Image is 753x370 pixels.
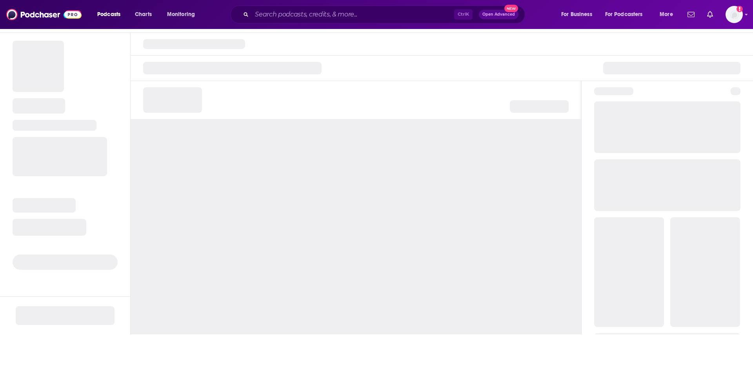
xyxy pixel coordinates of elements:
img: User Profile [726,6,743,23]
button: open menu [162,8,205,21]
a: Show notifications dropdown [704,8,716,21]
img: Podchaser - Follow, Share and Rate Podcasts [6,7,82,22]
span: For Business [561,9,592,20]
div: Search podcasts, credits, & more... [238,5,533,23]
button: open menu [92,8,131,21]
a: Show notifications dropdown [684,8,698,21]
button: open menu [654,8,683,21]
span: For Podcasters [605,9,643,20]
a: Charts [130,8,156,21]
span: More [660,9,673,20]
button: Open AdvancedNew [479,10,518,19]
span: Charts [135,9,152,20]
span: Ctrl K [454,9,473,20]
button: open menu [556,8,602,21]
span: Monitoring [167,9,195,20]
span: New [504,5,518,12]
input: Search podcasts, credits, & more... [252,8,454,21]
button: open menu [600,8,654,21]
button: Show profile menu [726,6,743,23]
span: Logged in as luilaking [726,6,743,23]
svg: Add a profile image [737,6,743,12]
span: Open Advanced [482,13,515,16]
span: Podcasts [97,9,120,20]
